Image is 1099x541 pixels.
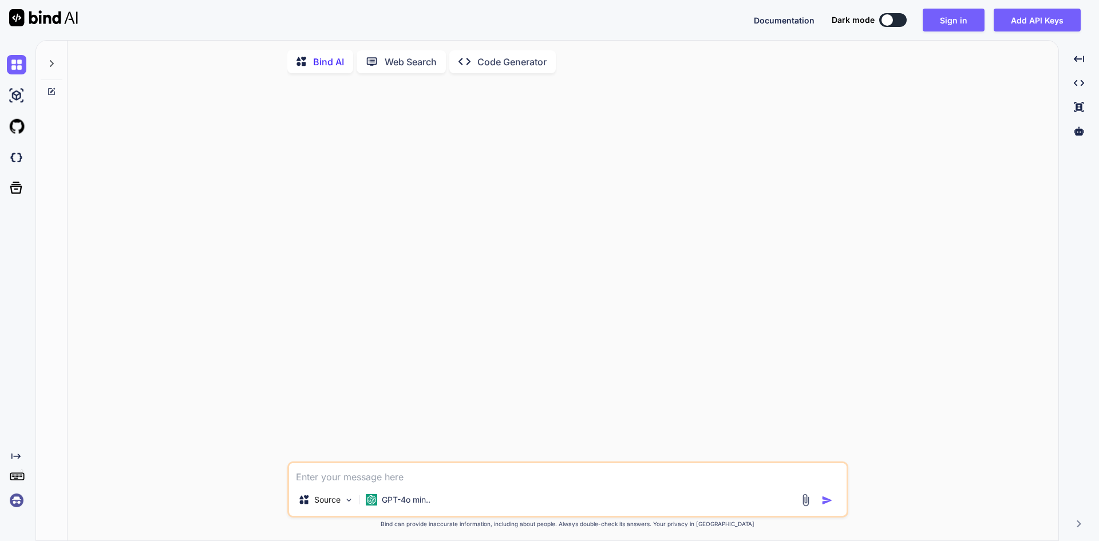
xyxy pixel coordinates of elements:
[7,117,26,136] img: githubLight
[366,494,377,506] img: GPT-4o mini
[287,520,848,528] p: Bind can provide inaccurate information, including about people. Always double-check its answers....
[994,9,1081,31] button: Add API Keys
[7,491,26,510] img: signin
[821,495,833,506] img: icon
[799,493,812,507] img: attachment
[385,55,437,69] p: Web Search
[382,494,430,506] p: GPT-4o min..
[313,55,344,69] p: Bind AI
[314,494,341,506] p: Source
[7,148,26,167] img: darkCloudIdeIcon
[344,495,354,505] img: Pick Models
[754,14,815,26] button: Documentation
[754,15,815,25] span: Documentation
[923,9,985,31] button: Sign in
[832,14,875,26] span: Dark mode
[9,9,78,26] img: Bind AI
[477,55,547,69] p: Code Generator
[7,86,26,105] img: ai-studio
[7,55,26,74] img: chat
